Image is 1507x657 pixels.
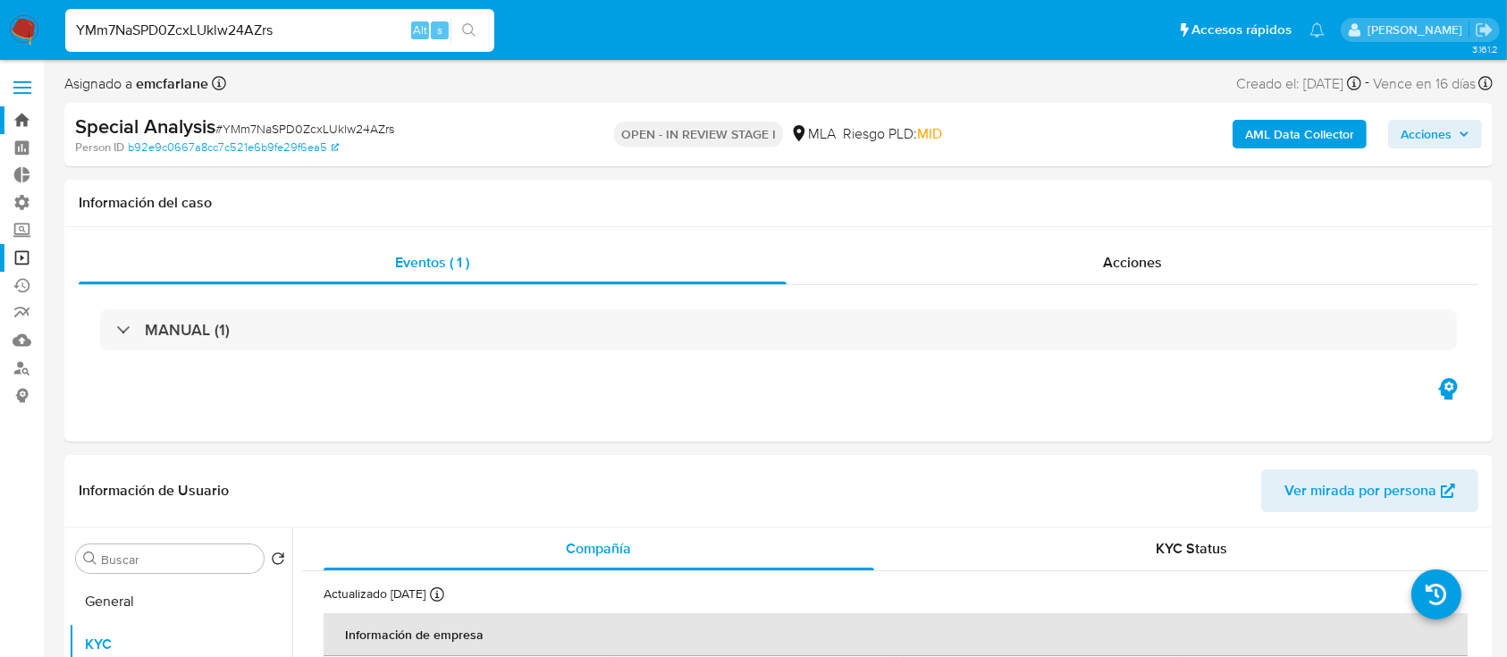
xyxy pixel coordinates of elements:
button: AML Data Collector [1233,120,1367,148]
button: Volver al orden por defecto [271,552,285,571]
span: MID [917,123,942,144]
div: Creado el: [DATE] [1236,72,1361,96]
h1: Información de Usuario [79,482,229,500]
div: MLA [790,124,836,144]
span: Ver mirada por persona [1284,469,1436,512]
button: Ver mirada por persona [1261,469,1478,512]
th: Información de empresa [324,613,1468,656]
span: Acciones [1103,252,1162,273]
h1: Información del caso [79,194,1478,212]
span: Riesgo PLD: [843,124,942,144]
button: Acciones [1388,120,1482,148]
span: Alt [413,21,427,38]
span: Vence en 16 días [1373,74,1476,94]
span: Accesos rápidos [1191,21,1292,39]
p: Actualizado [DATE] [324,585,425,602]
span: Acciones [1401,120,1452,148]
p: OPEN - IN REVIEW STAGE I [614,122,783,147]
input: Buscar [101,552,257,568]
span: Asignado a [64,74,208,94]
button: search-icon [450,18,487,43]
b: Special Analysis [75,112,215,140]
span: Eventos ( 1 ) [395,252,469,273]
a: Notificaciones [1309,22,1325,38]
a: b92e9c0667a8cc7c521e6b9fe29f6ea5 [128,139,339,156]
a: Salir [1475,21,1494,39]
b: Person ID [75,139,124,156]
b: emcfarlane [132,73,208,94]
span: KYC Status [1156,538,1227,559]
div: MANUAL (1) [100,309,1457,350]
button: Buscar [83,552,97,566]
button: General [69,580,292,623]
span: # YMm7NaSPD0ZcxLUklw24AZrs [215,120,394,138]
span: Compañía [566,538,631,559]
input: Buscar usuario o caso... [65,19,494,42]
b: AML Data Collector [1245,120,1354,148]
span: s [437,21,442,38]
span: - [1365,72,1369,96]
p: ezequiel.castrillon@mercadolibre.com [1368,21,1469,38]
h3: MANUAL (1) [145,320,230,340]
